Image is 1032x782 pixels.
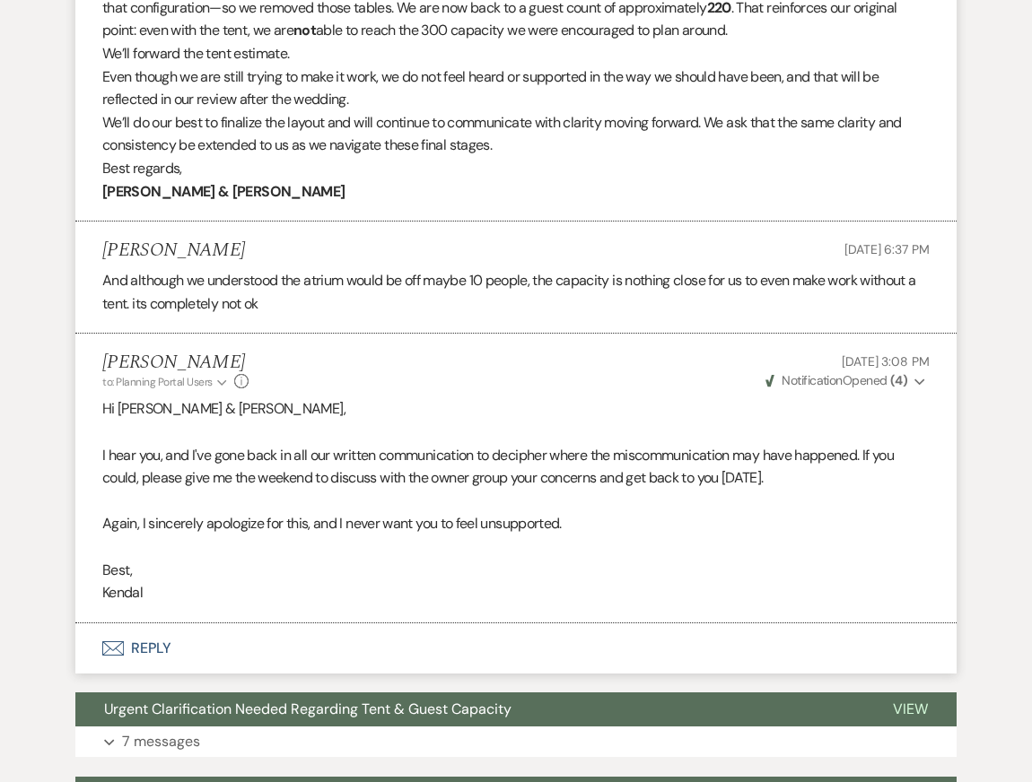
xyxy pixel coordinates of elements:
[102,111,930,157] p: We’ll do our best to finalize the layout and will continue to communicate with clarity moving for...
[293,21,316,39] strong: not
[102,444,930,490] p: I hear you, and I've gone back in all our written communication to decipher where the miscommunic...
[102,581,930,604] p: Kendal
[75,692,864,726] button: Urgent Clarification Needed Regarding Tent & Guest Capacity
[102,512,930,535] p: Again, I sincerely apologize for this, and I never want you to feel unsupported.
[763,371,930,390] button: NotificationOpened (4)
[104,699,512,718] span: Urgent Clarification Needed Regarding Tent & Guest Capacity
[75,726,957,757] button: 7 messages
[102,375,213,389] span: to: Planning Portal Users
[75,623,957,673] button: Reply
[893,699,928,718] span: View
[782,372,842,388] span: Notification
[102,397,930,421] p: Hi [PERSON_NAME] & [PERSON_NAME],
[842,353,930,369] span: [DATE] 3:08 PM
[102,42,930,65] p: We’ll forward the tent estimate.
[890,372,907,388] strong: ( 4 )
[102,559,930,582] p: Best,
[864,692,957,726] button: View
[102,374,230,390] button: to: Planning Portal Users
[102,157,930,180] p: Best regards,
[102,182,345,201] strong: [PERSON_NAME] & [PERSON_NAME]
[102,239,245,262] h5: [PERSON_NAME]
[102,352,249,374] h5: [PERSON_NAME]
[102,269,930,315] p: And although we understood the atrium would be off maybe 10 people, the capacity is nothing close...
[102,65,930,111] p: Even though we are still trying to make it work, we do not feel heard or supported in the way we ...
[844,241,930,257] span: [DATE] 6:37 PM
[122,730,200,753] p: 7 messages
[765,372,907,388] span: Opened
